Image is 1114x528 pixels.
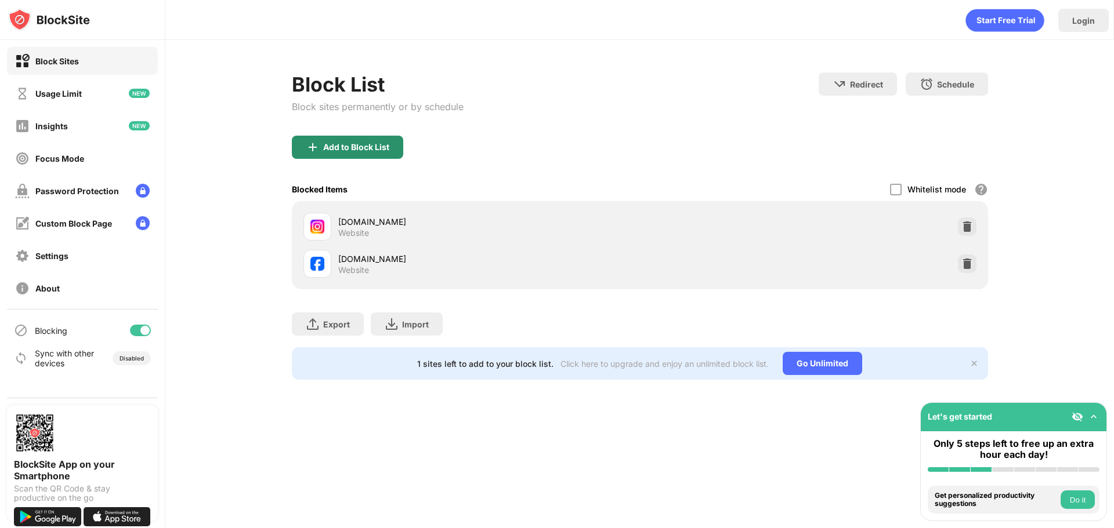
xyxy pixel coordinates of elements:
img: get-it-on-google-play.svg [14,507,81,526]
img: time-usage-off.svg [15,86,30,101]
img: favicons [310,257,324,271]
img: about-off.svg [15,281,30,296]
div: Blocking [35,326,67,336]
div: Click here to upgrade and enjoy an unlimited block list. [560,359,769,369]
div: Login [1072,16,1095,26]
div: Only 5 steps left to free up an extra hour each day! [928,438,1099,460]
img: password-protection-off.svg [15,184,30,198]
div: Website [338,228,369,238]
img: new-icon.svg [129,89,150,98]
img: new-icon.svg [129,121,150,130]
img: x-button.svg [970,359,979,368]
img: favicons [310,220,324,234]
img: omni-setup-toggle.svg [1088,411,1099,423]
img: settings-off.svg [15,249,30,263]
div: [DOMAIN_NAME] [338,253,640,265]
div: Block Sites [35,56,79,66]
div: Custom Block Page [35,219,112,228]
div: Disabled [120,355,144,362]
img: focus-off.svg [15,151,30,166]
div: Focus Mode [35,154,84,163]
div: About [35,283,60,293]
div: Website [338,265,369,275]
img: block-on.svg [15,54,30,68]
img: logo-blocksite.svg [8,8,90,31]
div: Block sites permanently or by schedule [292,101,464,112]
div: Schedule [937,79,974,89]
div: Get personalized productivity suggestions [935,491,1058,508]
div: Scan the QR Code & stay productive on the go [14,484,151,502]
div: Usage Limit [35,89,82,99]
div: Export [323,319,350,329]
img: download-on-the-app-store.svg [84,507,151,526]
img: sync-icon.svg [14,351,28,365]
div: Password Protection [35,186,119,196]
img: lock-menu.svg [136,184,150,198]
div: Whitelist mode [907,184,966,194]
img: customize-block-page-off.svg [15,216,30,231]
button: Do it [1061,490,1095,509]
div: Block List [292,72,464,96]
div: Go Unlimited [783,352,862,375]
img: blocking-icon.svg [14,323,28,337]
div: Blocked Items [292,184,348,194]
img: insights-off.svg [15,119,30,133]
div: BlockSite App on your Smartphone [14,458,151,482]
img: eye-not-visible.svg [1072,411,1083,423]
img: options-page-qr-code.png [14,412,56,454]
div: Insights [35,121,68,131]
div: Sync with other devices [35,348,95,368]
div: Let's get started [928,412,992,421]
div: 1 sites left to add to your block list. [417,359,554,369]
div: Add to Block List [323,143,389,152]
img: lock-menu.svg [136,216,150,230]
div: Redirect [850,79,883,89]
div: Import [402,319,429,329]
div: animation [965,9,1044,32]
div: [DOMAIN_NAME] [338,216,640,228]
div: Settings [35,251,68,261]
